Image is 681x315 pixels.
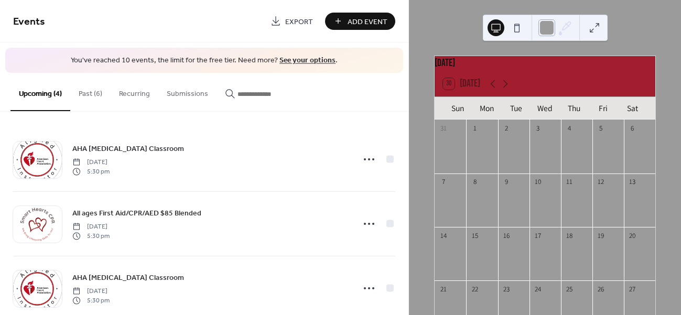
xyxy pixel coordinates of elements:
div: 21 [439,285,448,294]
span: Events [13,12,45,32]
div: 14 [439,231,448,240]
div: 20 [628,231,637,240]
div: Wed [531,97,560,120]
div: 25 [565,285,574,294]
div: 11 [565,177,574,187]
span: Export [285,16,313,27]
span: AHA [MEDICAL_DATA] Classroom [72,272,184,283]
span: You've reached 10 events, the limit for the free tier. Need more? . [16,56,393,66]
div: 23 [502,285,511,294]
div: 5 [596,123,606,133]
a: See your options [279,53,336,68]
button: Recurring [111,73,158,110]
div: Tue [501,97,531,120]
span: AHA [MEDICAL_DATA] Classroom [72,143,184,154]
button: Past (6) [70,73,111,110]
div: 6 [628,123,637,133]
div: Sun [443,97,472,120]
div: 3 [533,123,543,133]
div: 17 [533,231,543,240]
div: Sat [618,97,647,120]
div: 13 [628,177,637,187]
button: Upcoming (4) [10,73,70,111]
div: 2 [502,123,511,133]
div: 26 [596,285,606,294]
div: 12 [596,177,606,187]
div: [DATE] [435,56,655,71]
span: 5:30 pm [72,296,110,306]
span: [DATE] [72,286,110,296]
div: 1 [470,123,480,133]
a: AHA [MEDICAL_DATA] Classroom [72,143,184,155]
div: 7 [439,177,448,187]
div: 9 [502,177,511,187]
div: 24 [533,285,543,294]
div: 10 [533,177,543,187]
div: 4 [565,123,574,133]
div: 27 [628,285,637,294]
div: 19 [596,231,606,240]
div: Thu [559,97,589,120]
span: [DATE] [72,157,110,167]
div: 22 [470,285,480,294]
div: 31 [439,123,448,133]
div: 15 [470,231,480,240]
div: 16 [502,231,511,240]
div: 18 [565,231,574,240]
div: 8 [470,177,480,187]
div: Fri [589,97,618,120]
button: Submissions [158,73,217,110]
span: All ages First Aid/CPR/AED $85 Blended [72,208,201,219]
span: 5:30 pm [72,232,110,241]
a: Export [263,13,321,30]
span: [DATE] [72,222,110,231]
a: AHA [MEDICAL_DATA] Classroom [72,271,184,284]
span: 5:30 pm [72,167,110,177]
div: Mon [472,97,502,120]
a: All ages First Aid/CPR/AED $85 Blended [72,207,201,219]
